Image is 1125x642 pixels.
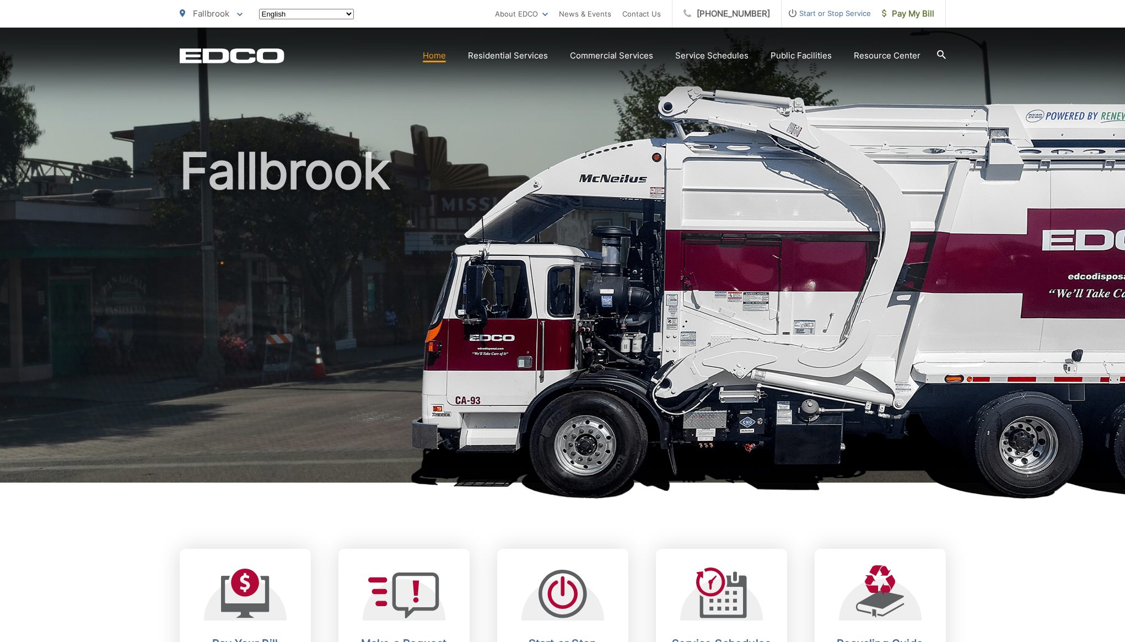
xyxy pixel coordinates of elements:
a: Resource Center [854,49,921,62]
a: Home [423,49,446,62]
h1: Fallbrook [180,143,946,493]
a: EDCD logo. Return to the homepage. [180,48,284,63]
a: Public Facilities [771,49,832,62]
a: Residential Services [468,49,548,62]
select: Select a language [259,9,354,19]
a: Commercial Services [570,49,653,62]
a: Contact Us [622,7,661,20]
a: Service Schedules [675,49,749,62]
span: Fallbrook [193,8,229,19]
span: Pay My Bill [882,7,934,20]
a: About EDCO [495,7,548,20]
a: News & Events [559,7,611,20]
